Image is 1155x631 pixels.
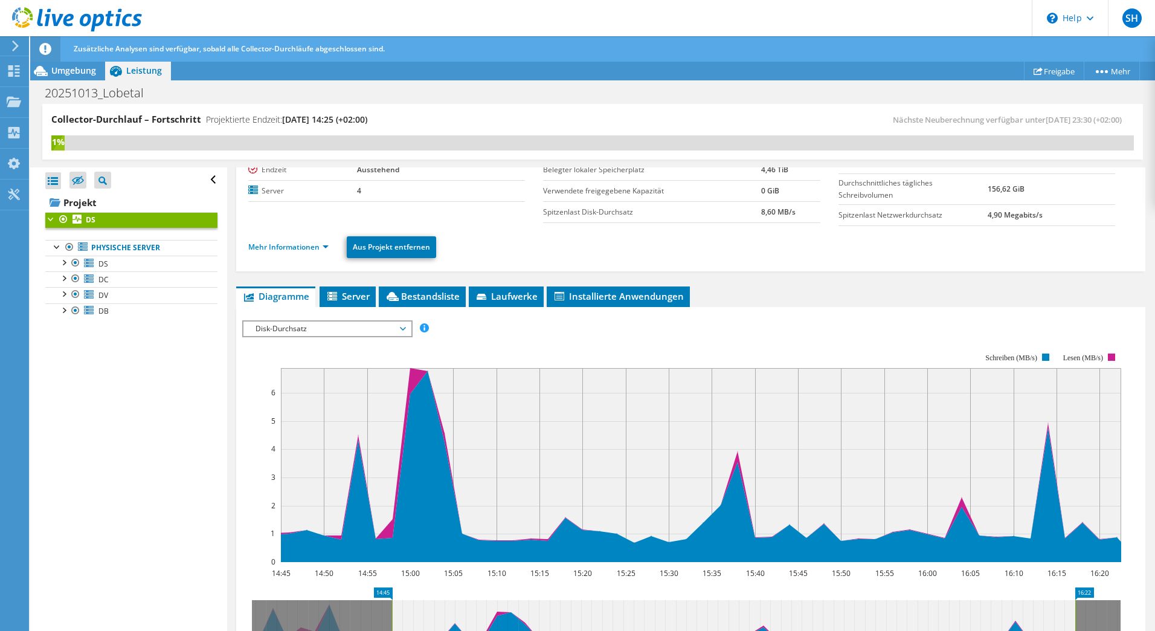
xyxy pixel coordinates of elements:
[51,65,96,76] span: Umgebung
[761,164,788,175] b: 4,46 TiB
[788,568,807,578] text: 15:45
[1004,568,1023,578] text: 16:10
[98,259,108,269] span: DS
[1122,8,1142,28] span: SH
[1090,568,1108,578] text: 16:20
[45,240,217,256] a: Physische Server
[45,212,217,228] a: DS
[659,568,678,578] text: 15:30
[248,164,357,176] label: Endzeit
[347,236,436,258] a: Aus Projekt entfernen
[45,287,217,303] a: DV
[761,186,779,196] b: 0 GiB
[271,528,275,539] text: 1
[893,114,1128,125] span: Nächste Neuberechnung verfügbar unter
[51,135,65,149] div: 1%
[1084,62,1140,80] a: Mehr
[988,184,1025,194] b: 156,62 GiB
[271,557,275,567] text: 0
[838,177,988,201] label: Durchschnittliches tägliches Schreibvolumen
[988,210,1043,220] b: 4,90 Megabits/s
[45,256,217,271] a: DS
[248,185,357,197] label: Server
[242,290,309,302] span: Diagramme
[543,185,761,197] label: Verwendete freigegebene Kapazität
[745,568,764,578] text: 15:40
[126,65,162,76] span: Leistung
[358,568,376,578] text: 14:55
[86,215,95,225] b: DS
[831,568,850,578] text: 15:50
[314,568,333,578] text: 14:50
[543,164,761,176] label: Belegter lokaler Speicherplatz
[1063,354,1103,362] text: Lesen (MB/s)
[530,568,549,578] text: 15:15
[74,44,385,54] span: Zusätzliche Analysen sind verfügbar, sobald alle Collector-Durchläufe abgeschlossen sind.
[98,290,108,300] span: DV
[553,290,684,302] span: Installierte Anwendungen
[45,303,217,319] a: DB
[39,86,162,100] h1: 20251013_Lobetal
[960,568,979,578] text: 16:05
[918,568,936,578] text: 16:00
[98,306,109,316] span: DB
[249,322,405,336] span: Disk-Durchsatz
[326,290,370,302] span: Server
[271,568,290,578] text: 14:45
[357,186,361,196] b: 4
[702,568,721,578] text: 15:35
[1047,13,1058,24] svg: \n
[1046,114,1122,125] span: [DATE] 23:30 (+02:00)
[1024,62,1084,80] a: Freigabe
[487,568,506,578] text: 15:10
[875,568,893,578] text: 15:55
[838,209,988,221] label: Spitzenlast Netzwerkdurchsatz
[206,113,367,126] h4: Projektierte Endzeit:
[401,568,419,578] text: 15:00
[271,387,275,398] text: 6
[271,500,275,511] text: 2
[282,114,367,125] span: [DATE] 14:25 (+02:00)
[271,444,275,454] text: 4
[543,206,761,218] label: Spitzenlast Disk-Durchsatz
[443,568,462,578] text: 15:05
[573,568,591,578] text: 15:20
[475,290,538,302] span: Laufwerke
[45,271,217,287] a: DC
[357,164,399,175] b: Ausstehend
[1047,568,1066,578] text: 16:15
[988,158,1057,168] b: 3% Read/ 97% Write
[45,193,217,212] a: Projekt
[98,274,109,285] span: DC
[271,416,275,426] text: 5
[761,207,796,217] b: 8,60 MB/s
[985,354,1037,362] text: Schreiben (MB/s)
[616,568,635,578] text: 15:25
[385,290,460,302] span: Bestandsliste
[248,242,329,252] a: Mehr Informationen
[271,472,275,482] text: 3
